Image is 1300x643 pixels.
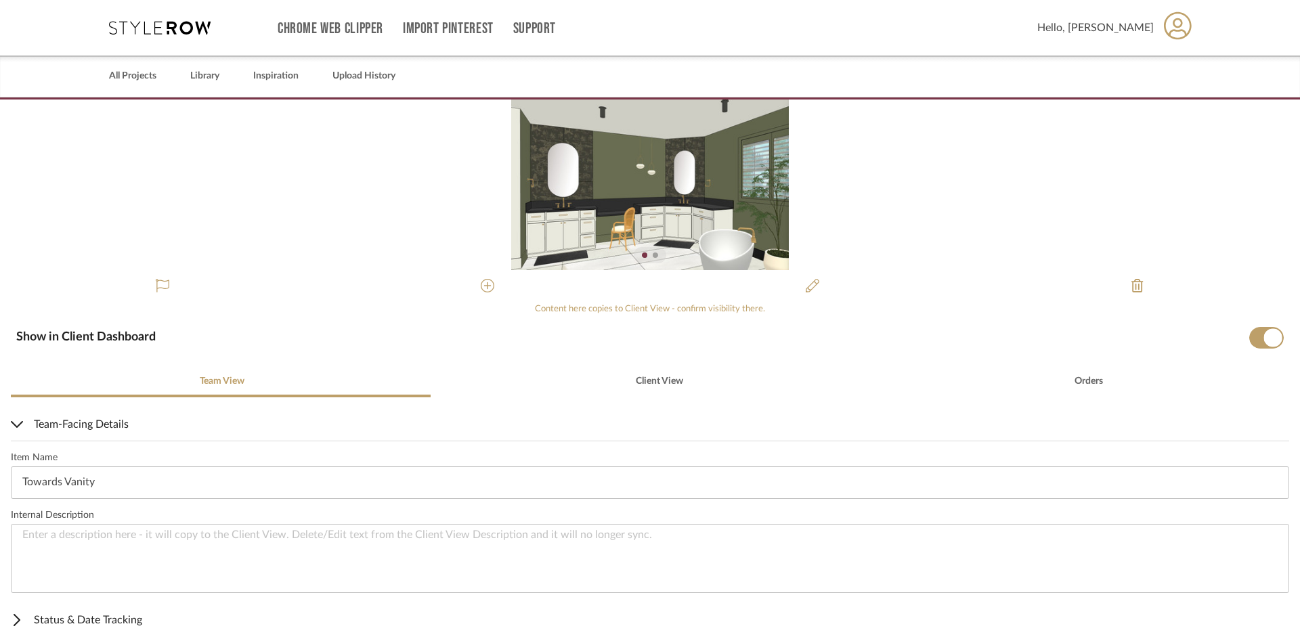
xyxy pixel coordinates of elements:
label: Item Name [11,452,1289,464]
label: Internal Description [11,510,1289,521]
a: Upload History [332,67,395,85]
a: Library [190,67,219,85]
a: Import Pinterest [403,23,494,35]
span: Show in Client Dashboard [16,331,156,343]
a: Inspiration [253,67,299,85]
a: All Projects [109,67,156,85]
span: Status & Date Tracking [11,612,1284,628]
div: Team-Facing Details [11,441,1289,604]
span: Client View [636,376,683,386]
a: Support [513,23,556,35]
img: 063f18d3-1530-4e5b-a02b-23b4d2035ad3_436x436.jpg [511,99,788,270]
input: Enter Item Name [11,466,1289,499]
span: Orders [1075,376,1103,386]
span: Team View [200,376,244,386]
div: Content here copies to Client View - confirm visibility there. [11,303,1289,316]
span: Team-Facing Details [11,416,1284,433]
a: Chrome Web Clipper [278,23,383,35]
span: Hello, [PERSON_NAME] [1037,20,1154,36]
